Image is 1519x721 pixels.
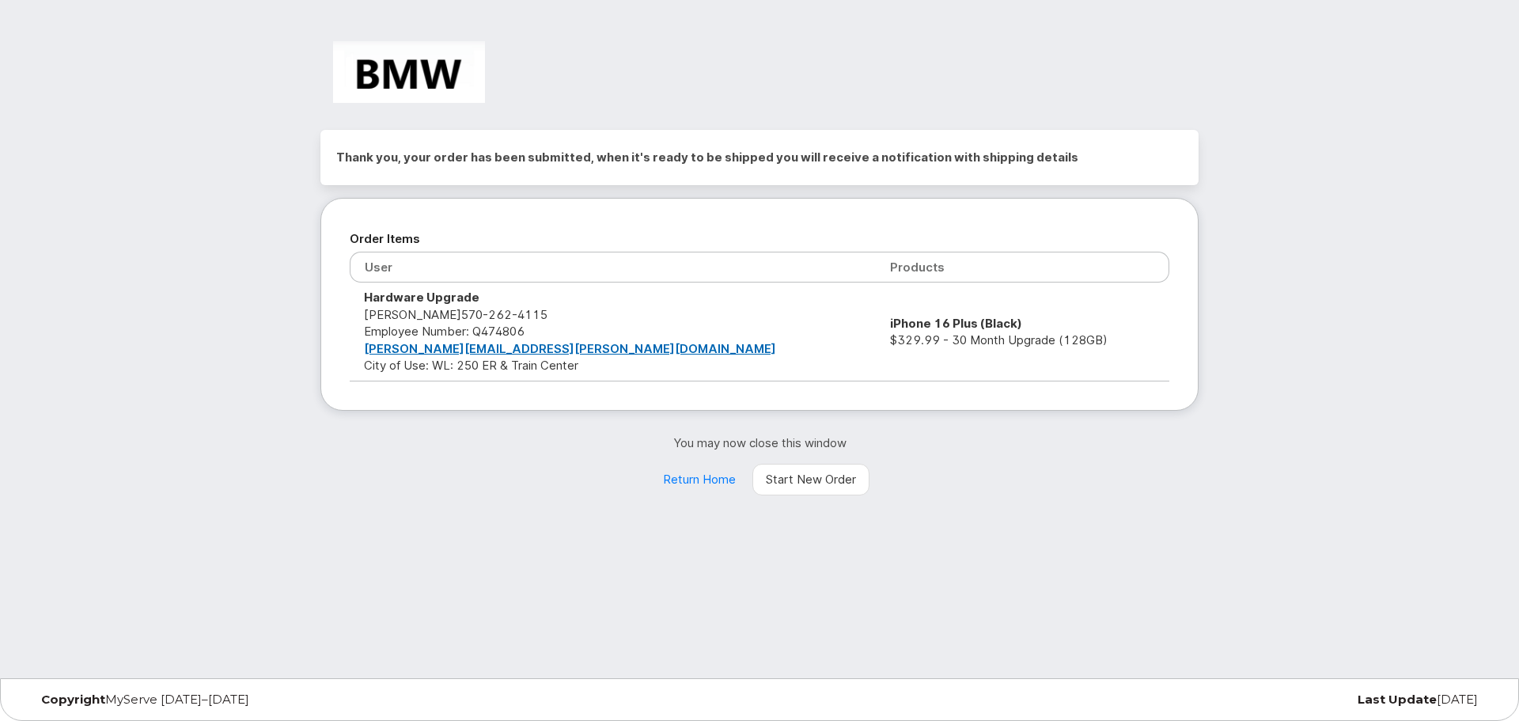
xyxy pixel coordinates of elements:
a: Return Home [650,464,749,495]
strong: iPhone 16 Plus (Black) [890,316,1022,331]
a: [PERSON_NAME][EMAIL_ADDRESS][PERSON_NAME][DOMAIN_NAME] [364,341,776,356]
th: User [350,252,876,283]
span: 570 [461,307,547,322]
img: BMW Manufacturing Co LLC [333,41,485,103]
a: Start New Order [752,464,869,495]
div: MyServe [DATE]–[DATE] [29,693,516,706]
td: $329.99 - 30 Month Upgrade (128GB) [876,283,1169,381]
span: 262 [483,307,512,322]
h2: Order Items [350,227,1169,251]
span: Employee Number: Q474806 [364,324,525,339]
p: You may now close this window [320,434,1199,451]
td: [PERSON_NAME] City of Use: WL: 250 ER & Train Center [350,283,876,381]
div: [DATE] [1003,693,1490,706]
strong: Hardware Upgrade [364,290,479,305]
strong: Last Update [1358,692,1437,707]
span: 4115 [512,307,547,322]
h2: Thank you, your order has been submitted, when it's ready to be shipped you will receive a notifi... [336,146,1183,169]
th: Products [876,252,1169,283]
strong: Copyright [41,692,105,707]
